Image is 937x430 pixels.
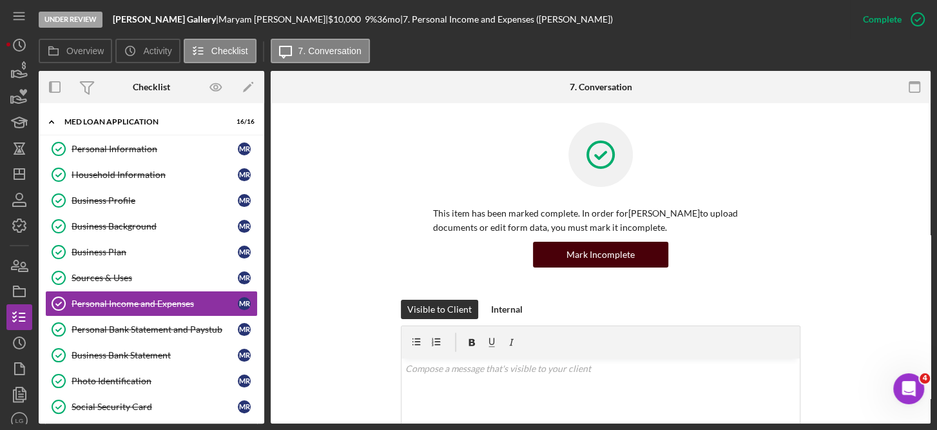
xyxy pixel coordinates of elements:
a: Photo IdentificationMR [45,368,258,394]
span: 4 [920,373,930,384]
a: Personal Bank Statement and PaystubMR [45,317,258,342]
div: 7. Conversation [569,82,632,92]
a: Personal InformationMR [45,136,258,162]
div: Social Security Card [72,402,238,412]
a: Business ProfileMR [45,188,258,213]
div: Sources & Uses [72,273,238,283]
button: Internal [485,300,529,319]
div: Personal Income and Expenses [72,298,238,309]
label: Activity [143,46,171,56]
div: 9 % [365,14,377,24]
button: Checklist [184,39,256,63]
div: Business Background [72,221,238,231]
a: Business BackgroundMR [45,213,258,239]
button: Visible to Client [401,300,478,319]
div: | [113,14,218,24]
div: Business Plan [72,247,238,257]
iframe: Intercom live chat [893,373,924,404]
div: M R [238,194,251,207]
div: M R [238,142,251,155]
label: Overview [66,46,104,56]
div: | 7. Personal Income and Expenses ([PERSON_NAME]) [400,14,613,24]
div: Personal Bank Statement and Paystub [72,324,238,335]
div: Visible to Client [407,300,472,319]
a: Social Security CardMR [45,394,258,420]
label: Checklist [211,46,248,56]
div: Personal Information [72,144,238,154]
div: M R [238,168,251,181]
div: Complete [863,6,902,32]
div: Household Information [72,170,238,180]
div: M R [238,246,251,259]
p: This item has been marked complete. In order for [PERSON_NAME] to upload documents or edit form d... [433,206,768,235]
div: MED Loan Application [64,118,222,126]
div: M R [238,400,251,413]
div: M R [238,297,251,310]
div: Maryam [PERSON_NAME] | [218,14,328,24]
button: Overview [39,39,112,63]
div: M R [238,375,251,387]
a: Business PlanMR [45,239,258,265]
div: M R [238,220,251,233]
div: Internal [491,300,523,319]
button: Complete [850,6,931,32]
div: M R [238,271,251,284]
div: M R [238,323,251,336]
label: 7. Conversation [298,46,362,56]
div: Business Bank Statement [72,350,238,360]
span: $10,000 [328,14,361,24]
div: 36 mo [377,14,400,24]
a: Personal Income and ExpensesMR [45,291,258,317]
div: Under Review [39,12,102,28]
div: 16 / 16 [231,118,255,126]
div: Business Profile [72,195,238,206]
div: Photo Identification [72,376,238,386]
div: M R [238,349,251,362]
a: Household InformationMR [45,162,258,188]
a: Business Bank StatementMR [45,342,258,368]
b: [PERSON_NAME] Gallery [113,14,216,24]
a: Sources & UsesMR [45,265,258,291]
div: Mark Incomplete [566,242,635,268]
button: Activity [115,39,180,63]
button: 7. Conversation [271,39,370,63]
text: LG [15,417,24,424]
div: Checklist [133,82,170,92]
button: Mark Incomplete [533,242,668,268]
